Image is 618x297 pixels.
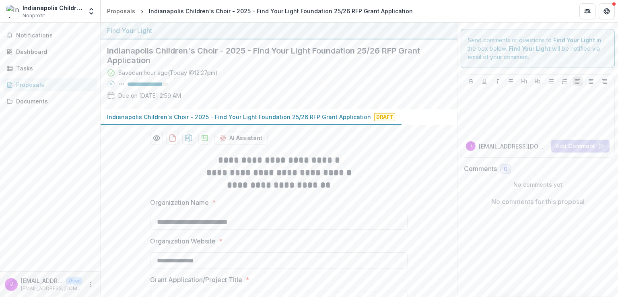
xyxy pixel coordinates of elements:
[560,76,569,86] button: Ordered List
[23,12,45,19] span: Nonprofit
[466,76,476,86] button: Bold
[506,76,516,86] button: Strike
[150,132,163,144] button: Preview 80270be2-5f96-4a97-b72c-599670926390-0.pdf
[480,76,489,86] button: Underline
[198,132,211,144] button: download-proposal
[23,4,82,12] div: Indianapolis Children's Choir
[493,76,503,86] button: Italicize
[66,277,82,285] p: User
[21,276,63,285] p: [EMAIL_ADDRESS][DOMAIN_NAME]
[118,81,124,87] p: 85 %
[464,180,612,189] p: No comments yet
[16,97,91,105] div: Documents
[464,165,497,173] h2: Comments
[107,113,371,121] p: Indianapolis Children's Choir - 2025 - Find Your Light Foundation 25/26 RFP Grant Application
[150,275,242,285] p: Grant Application/Project Title
[86,280,95,289] button: More
[166,132,179,144] button: download-proposal
[118,91,181,100] p: Due on [DATE] 2:59 AM
[599,3,615,19] button: Get Help
[16,47,91,56] div: Dashboard
[16,32,94,39] span: Notifications
[573,76,583,86] button: Align Left
[3,78,97,91] a: Proposals
[3,45,97,58] a: Dashboard
[599,76,609,86] button: Align Right
[3,62,97,75] a: Tasks
[3,29,97,42] button: Notifications
[553,37,595,43] strong: Find Your Light
[519,76,529,86] button: Heading 1
[479,142,548,151] p: [EMAIL_ADDRESS][DOMAIN_NAME]
[150,198,209,207] p: Organization Name
[461,29,615,68] div: Send comments or questions to in the box below. will be notified via email of your comment.
[118,68,218,77] div: Saved an hour ago ( Today @ 12:27pm )
[149,7,413,15] div: Indianapolis Children's Choir - 2025 - Find Your Light Foundation 25/26 RFP Grant Application
[16,64,91,72] div: Tasks
[491,197,585,206] p: No comments for this proposal
[107,26,451,35] div: Find Your Light
[182,132,195,144] button: download-proposal
[150,236,216,246] p: Organization Website
[470,144,472,148] div: jbrown@icchoir.org
[533,76,542,86] button: Heading 2
[104,5,138,17] a: Proposals
[16,80,91,89] div: Proposals
[579,3,595,19] button: Partners
[504,166,507,173] span: 0
[509,45,550,52] strong: Find Your Light
[86,3,97,19] button: Open entity switcher
[21,285,82,292] p: [EMAIL_ADDRESS][DOMAIN_NAME]
[546,76,556,86] button: Bullet List
[3,95,97,108] a: Documents
[107,7,135,15] div: Proposals
[586,76,596,86] button: Align Center
[551,140,610,153] button: Add Comment
[6,5,19,18] img: Indianapolis Children's Choir
[104,5,416,17] nav: breadcrumb
[107,46,438,65] h2: Indianapolis Children's Choir - 2025 - Find Your Light Foundation 25/26 RFP Grant Application
[214,132,268,144] button: AI Assistant
[374,113,395,121] span: Draft
[10,282,13,287] div: jbrown@icchoir.org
